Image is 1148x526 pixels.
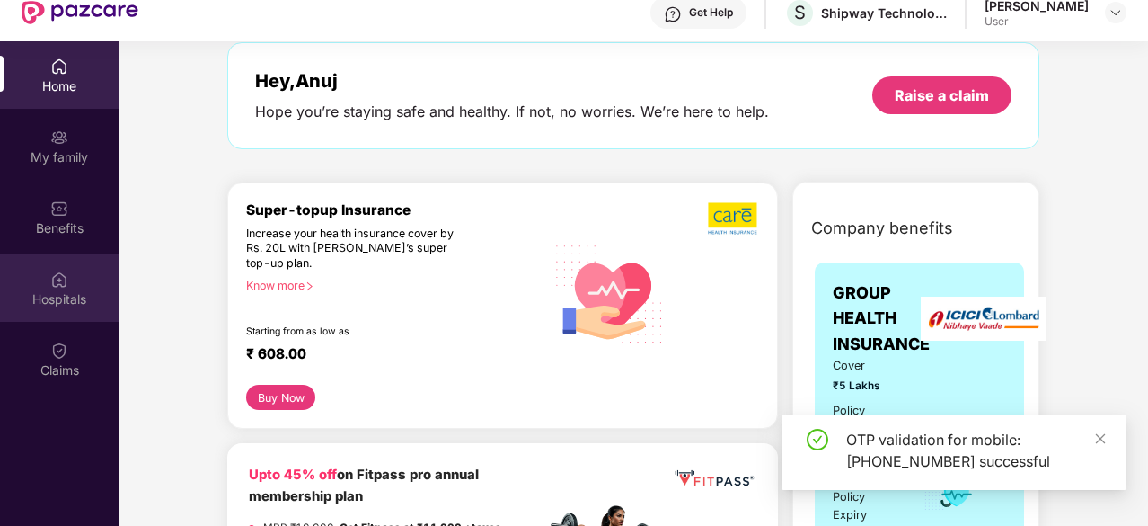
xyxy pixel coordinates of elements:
div: Super-topup Insurance [246,201,545,218]
img: svg+xml;base64,PHN2ZyB3aWR0aD0iMjAiIGhlaWdodD0iMjAiIHZpZXdCb3g9IjAgMCAyMCAyMCIgZmlsbD0ibm9uZSIgeG... [50,129,68,147]
img: fppp.png [672,465,756,491]
img: svg+xml;base64,PHN2ZyBpZD0iRHJvcGRvd24tMzJ4MzIiIHhtbG5zPSJodHRwOi8vd3d3LnczLm9yZy8yMDAwL3N2ZyIgd2... [1108,5,1123,20]
span: right [305,281,314,291]
span: ₹5 Lakhs [833,378,898,395]
div: Know more [246,279,534,291]
span: Cover [833,357,898,375]
div: Hey, Anuj [255,70,769,92]
img: svg+xml;base64,PHN2ZyBpZD0iQmVuZWZpdHMiIHhtbG5zPSJodHRwOi8vd3d3LnczLm9yZy8yMDAwL3N2ZyIgd2lkdGg9Ij... [50,200,68,218]
div: Policy issued [833,402,898,438]
img: b5dec4f62d2307b9de63beb79f102df3.png [708,201,759,236]
span: Company benefits [811,216,953,241]
button: Buy Now [246,385,315,410]
div: Shipway Technology Pvt. Ltd [821,4,947,22]
div: Raise a claim [895,85,989,105]
div: Get Help [689,5,733,20]
div: Hope you’re staying safe and healthy. If not, no worries. We’re here to help. [255,103,769,121]
span: GROUP HEALTH INSURANCE [833,281,930,357]
div: OTP validation for mobile: [PHONE_NUMBER] successful [846,429,1105,472]
div: ₹ 608.00 [246,345,527,367]
span: close [1094,432,1107,445]
img: svg+xml;base64,PHN2ZyBpZD0iSGVscC0zMngzMiIgeG1sbnM9Imh0dHA6Ly93d3cudzMub3JnLzIwMDAvc3ZnIiB3aWR0aD... [664,5,682,23]
div: Policy Expiry [833,488,898,524]
b: on Fitpass pro annual membership plan [249,467,479,504]
img: svg+xml;base64,PHN2ZyB4bWxucz0iaHR0cDovL3d3dy53My5vcmcvMjAwMC9zdmciIHhtbG5zOnhsaW5rPSJodHRwOi8vd3... [545,227,674,358]
b: Upto 45% off [249,467,337,483]
img: New Pazcare Logo [22,1,138,24]
img: svg+xml;base64,PHN2ZyBpZD0iQ2xhaW0iIHhtbG5zPSJodHRwOi8vd3d3LnczLm9yZy8yMDAwL3N2ZyIgd2lkdGg9IjIwIi... [50,342,68,360]
img: svg+xml;base64,PHN2ZyBpZD0iSG9zcGl0YWxzIiB4bWxucz0iaHR0cDovL3d3dy53My5vcmcvMjAwMC9zdmciIHdpZHRoPS... [50,271,68,289]
div: Starting from as low as [246,325,469,338]
div: Increase your health insurance cover by Rs. 20L with [PERSON_NAME]’s super top-up plan. [246,227,468,272]
img: insurerLogo [921,297,1046,341]
img: svg+xml;base64,PHN2ZyBpZD0iSG9tZSIgeG1sbnM9Imh0dHA6Ly93d3cudzMub3JnLzIwMDAvc3ZnIiB3aWR0aD0iMjAiIG... [50,58,68,76]
span: check-circle [807,429,828,450]
div: User [985,14,1089,29]
span: S [794,2,806,23]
